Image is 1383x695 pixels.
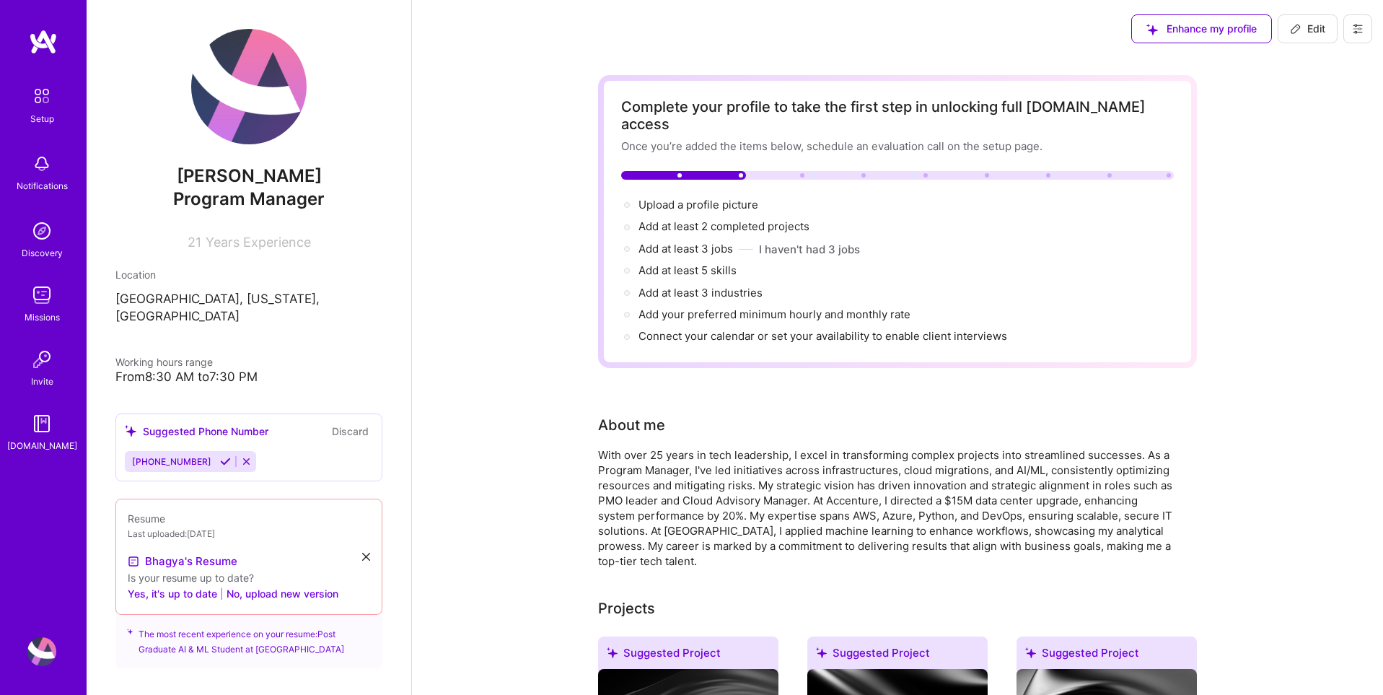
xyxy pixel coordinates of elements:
[115,370,382,385] div: From 8:30 AM to 7:30 PM
[128,556,139,567] img: Resume
[1017,637,1197,675] div: Suggested Project
[128,553,237,570] a: Bhagya's Resume
[127,626,133,637] i: icon SuggestedTeams
[638,198,758,211] span: Upload a profile picture
[25,310,60,325] div: Missions
[27,637,56,666] img: User Avatar
[128,512,165,525] span: Resume
[362,553,370,561] i: icon Close
[598,637,778,675] div: Suggested Project
[22,245,63,261] div: Discovery
[128,585,217,603] button: Yes, it's up to date
[27,281,56,310] img: teamwork
[1278,14,1338,43] button: Edit
[328,423,373,440] button: Discard
[807,637,988,675] div: Suggested Project
[115,606,382,668] div: The most recent experience on your resume: Post Graduate AI & ML Student at [GEOGRAPHIC_DATA]
[220,456,231,467] i: Accept
[227,585,338,603] button: No, upload new version
[27,81,57,111] img: setup
[1025,647,1036,658] i: icon SuggestedTeams
[621,98,1174,133] div: Complete your profile to take the first step in unlocking full [DOMAIN_NAME] access
[115,291,382,325] p: [GEOGRAPHIC_DATA], [US_STATE], [GEOGRAPHIC_DATA]
[132,456,211,467] span: [PHONE_NUMBER]
[27,217,56,245] img: discovery
[27,345,56,374] img: Invite
[638,263,737,277] span: Add at least 5 skills
[125,425,137,437] i: icon SuggestedTeams
[598,447,1175,569] div: With over 25 years in tech leadership, I excel in transforming complex projects into streamlined ...
[115,356,213,368] span: Working hours range
[188,235,201,250] span: 21
[638,242,733,255] span: Add at least 3 jobs
[115,165,382,187] span: [PERSON_NAME]
[173,188,325,209] span: Program Manager
[191,29,307,144] img: User Avatar
[128,526,370,541] div: Last uploaded: [DATE]
[638,286,763,300] span: Add at least 3 industries
[125,424,268,439] div: Suggested Phone Number
[27,409,56,438] img: guide book
[638,307,910,321] span: Add your preferred minimum hourly and monthly rate
[759,242,860,257] button: I haven't had 3 jobs
[638,329,1007,343] span: Connect your calendar or set your availability to enable client interviews
[30,111,54,126] div: Setup
[24,637,60,666] a: User Avatar
[621,139,1174,154] div: Once you’re added the items below, schedule an evaluation call on the setup page.
[241,456,252,467] i: Reject
[115,267,382,282] div: Location
[31,374,53,389] div: Invite
[638,219,809,233] span: Add at least 2 completed projects
[816,647,827,658] i: icon SuggestedTeams
[29,29,58,55] img: logo
[27,149,56,178] img: bell
[7,438,77,453] div: [DOMAIN_NAME]
[1290,22,1325,36] span: Edit
[128,570,370,585] div: Is your resume up to date?
[206,235,311,250] span: Years Experience
[220,586,224,601] span: |
[17,178,68,193] div: Notifications
[607,647,618,658] i: icon SuggestedTeams
[598,598,655,619] div: Projects
[598,414,665,436] div: About me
